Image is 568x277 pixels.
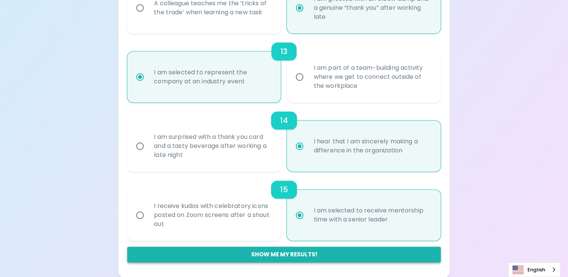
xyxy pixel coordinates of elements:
[509,263,560,277] a: English
[307,197,436,233] div: I am selected to receive mentorship time with a senior leader
[508,262,560,277] aside: Language selected: English
[280,184,288,196] h6: 15
[127,33,441,102] div: choice-group-check
[148,123,277,169] div: I am surprised with a thank you card and a tasty beverage after working a late night
[307,54,436,99] div: I am part of a team-building activity where we get to connect outside of the workplace
[127,102,441,172] div: choice-group-check
[307,128,436,164] div: I hear that I am sincerely making a difference in the organization
[148,193,277,238] div: I receive kudos with celebratory icons posted on Zoom screens after a shout out
[508,262,560,277] div: Language
[127,247,441,262] button: Show me my results!
[280,114,288,126] h6: 14
[127,172,441,241] div: choice-group-check
[280,45,288,57] h6: 13
[148,59,277,95] div: I am selected to represent the company at an industry event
